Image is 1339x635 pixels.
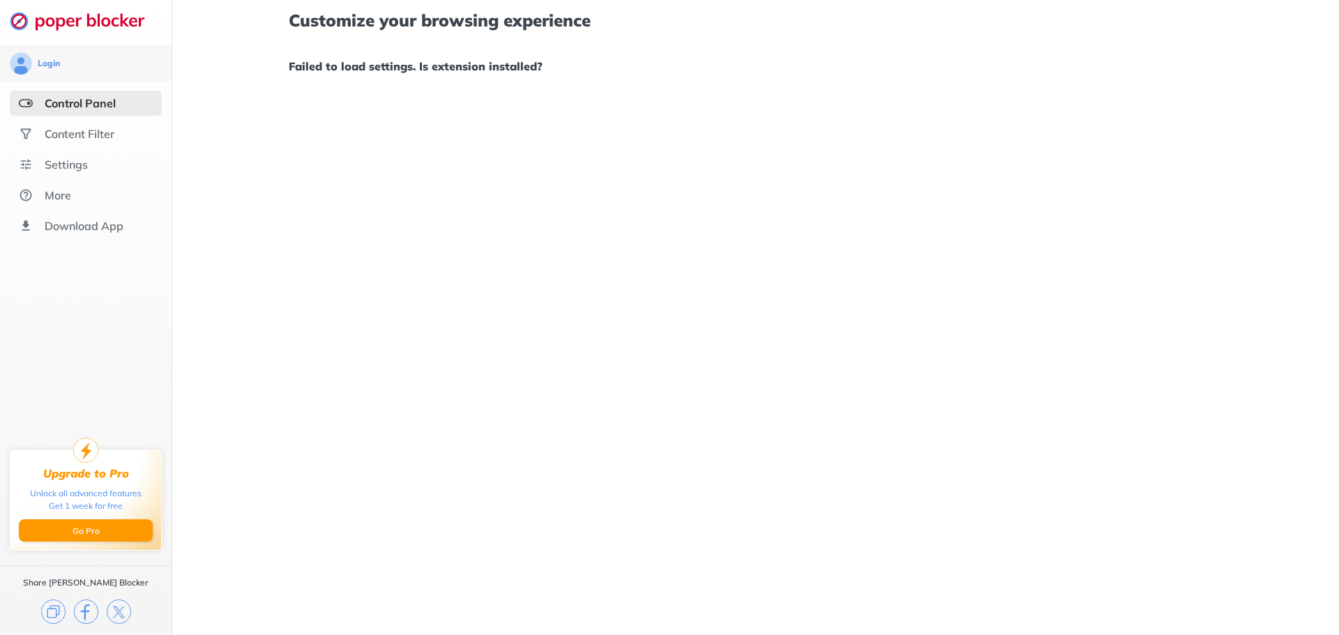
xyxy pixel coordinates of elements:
[23,577,149,588] div: Share [PERSON_NAME] Blocker
[19,158,33,171] img: settings.svg
[19,219,33,233] img: download-app.svg
[19,188,33,202] img: about.svg
[19,519,153,542] button: Go Pro
[19,96,33,110] img: features-selected.svg
[107,599,131,624] img: x.svg
[41,599,66,624] img: copy.svg
[45,158,88,171] div: Settings
[45,127,114,141] div: Content Filter
[10,11,160,31] img: logo-webpage.svg
[45,96,116,110] div: Control Panel
[289,11,1222,29] h1: Customize your browsing experience
[45,219,123,233] div: Download App
[30,487,142,500] div: Unlock all advanced features
[45,188,71,202] div: More
[49,500,123,512] div: Get 1 week for free
[74,599,98,624] img: facebook.svg
[38,58,60,69] div: Login
[289,57,1222,75] h1: Failed to load settings. Is extension installed?
[43,467,129,480] div: Upgrade to Pro
[10,52,32,75] img: avatar.svg
[73,438,98,463] img: upgrade-to-pro.svg
[19,127,33,141] img: social.svg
